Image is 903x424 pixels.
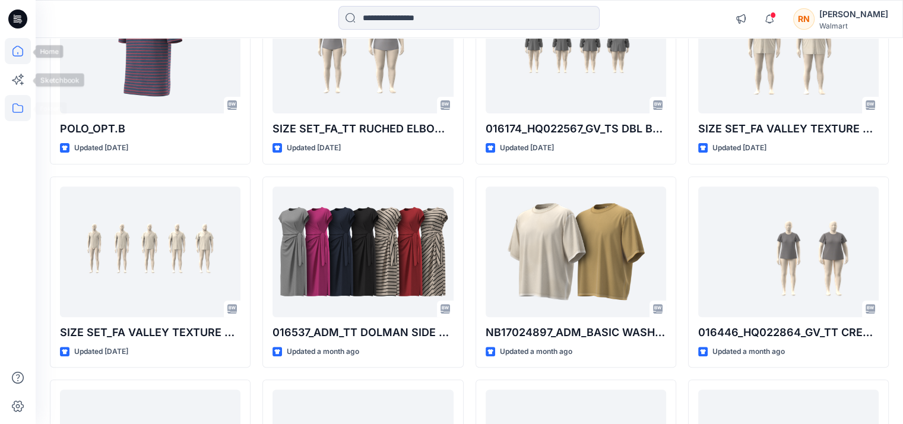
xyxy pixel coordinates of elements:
p: Updated [DATE] [74,142,128,154]
p: POLO_OPT.B [60,121,240,137]
p: NB17024897_ADM_BASIC WASHED TEE [486,324,666,341]
p: 016446_HQ022864_GV_TT CREW FLUTTER SS TOP [698,324,879,341]
div: Walmart [819,21,888,30]
p: 016174_HQ022567_GV_TS DBL BLOUSON LS TOP [486,121,666,137]
p: Updated [DATE] [74,346,128,358]
p: SIZE SET_FA_TT RUCHED ELBOW SLEEVE TEE [273,121,453,137]
a: NB17024897_ADM_BASIC WASHED TEE [486,186,666,317]
p: Updated a month ago [500,346,572,358]
p: 016537_ADM_TT DOLMAN SIDE TIE MIDI DRESS [273,324,453,341]
p: SIZE SET_FA VALLEY TEXTURE CAMP SHIRT_REG [60,324,240,341]
a: 016537_ADM_TT DOLMAN SIDE TIE MIDI DRESS [273,186,453,317]
div: RN [793,8,815,30]
p: Updated a month ago [712,346,785,358]
p: Updated [DATE] [500,142,554,154]
p: Updated [DATE] [712,142,766,154]
p: Updated a month ago [287,346,359,358]
div: [PERSON_NAME] [819,7,888,21]
p: SIZE SET_FA VALLEY TEXTURE CAMP SHIRT_BIG [698,121,879,137]
a: SIZE SET_FA VALLEY TEXTURE CAMP SHIRT_REG [60,186,240,317]
p: Updated [DATE] [287,142,341,154]
a: 016446_HQ022864_GV_TT CREW FLUTTER SS TOP [698,186,879,317]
